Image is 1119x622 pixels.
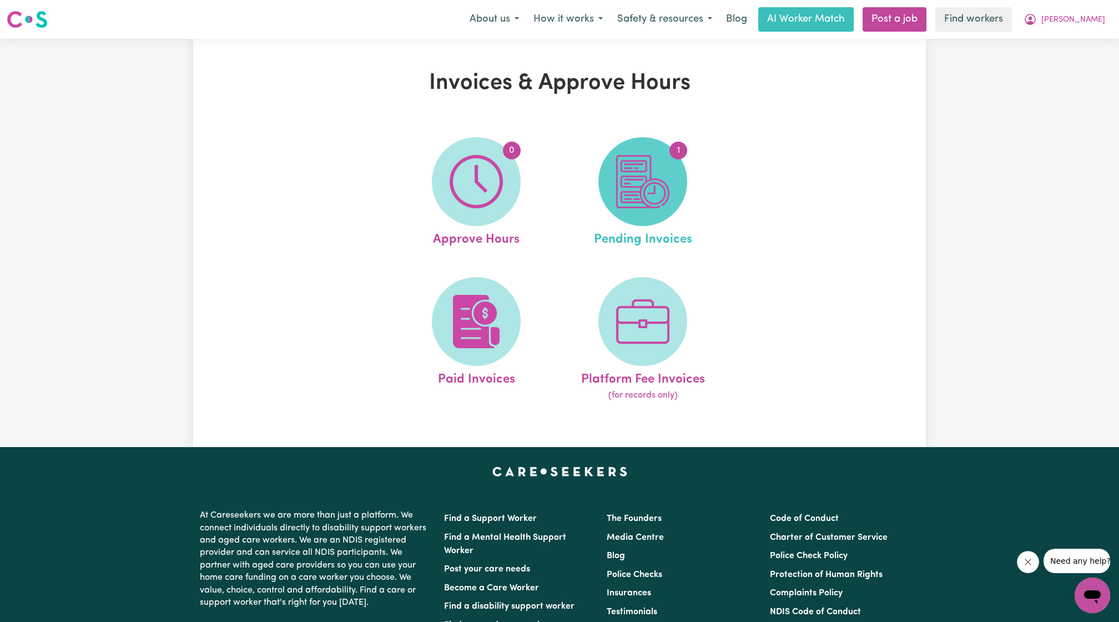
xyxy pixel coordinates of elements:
a: Police Check Policy [770,551,848,560]
img: Careseekers logo [7,9,48,29]
a: Platform Fee Invoices(for records only) [563,277,723,403]
p: At Careseekers we are more than just a platform. We connect individuals directly to disability su... [200,505,431,613]
span: Paid Invoices [437,366,515,389]
a: Code of Conduct [770,514,839,523]
button: About us [462,8,526,31]
a: Find workers [935,7,1012,32]
iframe: Message from company [1044,549,1110,573]
a: Testimonials [607,608,657,616]
a: Complaints Policy [770,589,843,598]
button: My Account [1016,8,1112,31]
iframe: Button to launch messaging window [1075,578,1110,613]
a: Protection of Human Rights [770,570,883,579]
span: 0 [503,142,521,159]
a: Blog [607,551,625,560]
a: Careseekers home page [492,467,627,476]
a: Find a Support Worker [444,514,537,523]
span: [PERSON_NAME] [1041,14,1105,26]
a: NDIS Code of Conduct [770,608,861,616]
span: (for records only) [608,389,677,402]
a: Find a disability support worker [444,602,574,611]
span: Need any help? [7,8,67,17]
a: Blog [719,7,754,32]
a: Pending Invoices [563,137,723,249]
span: Approve Hours [433,226,520,249]
a: Charter of Customer Service [770,533,888,542]
a: Media Centre [607,533,664,542]
a: The Founders [607,514,662,523]
a: Post your care needs [444,565,530,574]
a: AI Worker Match [758,7,854,32]
a: Find a Mental Health Support Worker [444,533,566,555]
button: How it works [526,8,610,31]
span: Platform Fee Invoices [581,366,704,389]
button: Safety & resources [610,8,719,31]
h1: Invoices & Approve Hours [322,70,797,97]
a: Paid Invoices [396,277,556,403]
a: Police Checks [607,570,662,579]
a: Post a job [863,7,926,32]
span: 1 [669,142,687,159]
a: Careseekers logo [7,7,48,32]
a: Approve Hours [396,137,556,249]
iframe: Close message [1017,551,1039,573]
a: Become a Care Worker [444,584,539,593]
a: Insurances [607,589,651,598]
span: Pending Invoices [593,226,692,249]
